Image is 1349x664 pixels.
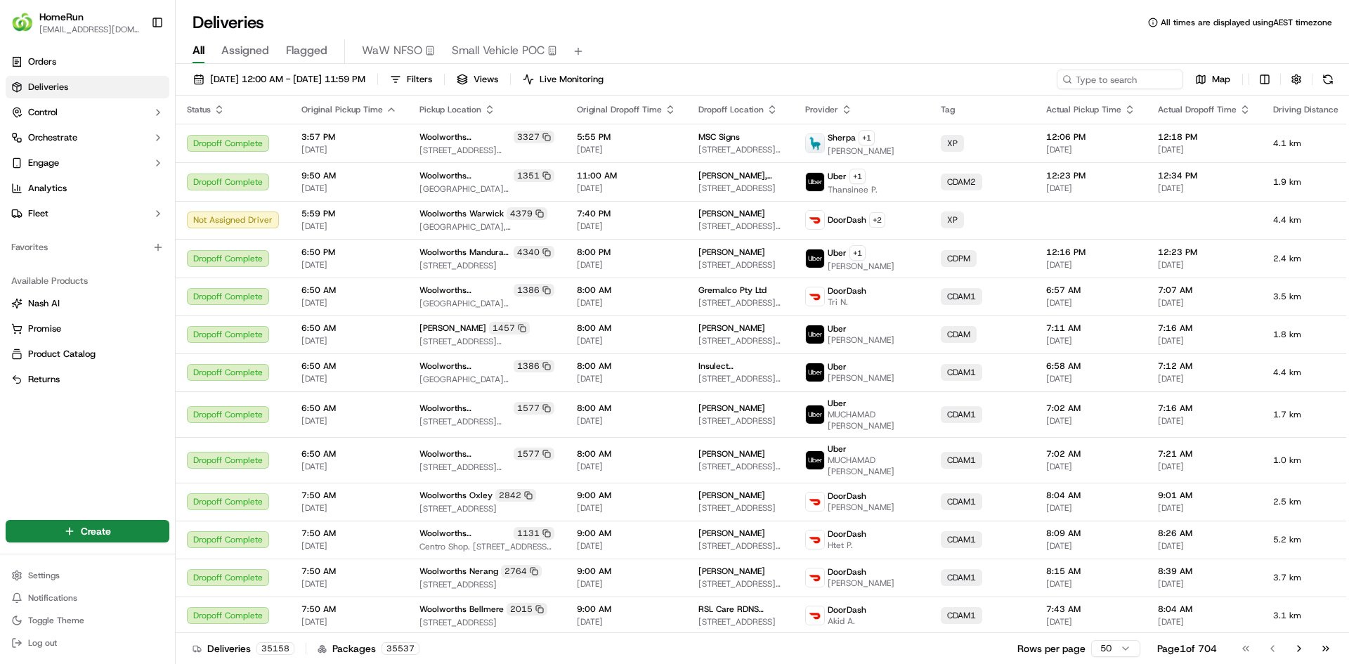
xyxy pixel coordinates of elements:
button: HomeRunHomeRun[EMAIL_ADDRESS][DOMAIN_NAME] [6,6,145,39]
span: Dropoff Location [698,104,764,115]
span: Woolworths Oxley [419,490,493,501]
span: 8:00 AM [577,448,676,460]
button: +1 [849,169,866,184]
span: [DATE] [577,540,676,552]
span: [STREET_ADDRESS][PERSON_NAME] [698,221,783,232]
button: HomeRun [39,10,84,24]
button: +1 [859,130,875,145]
span: 6:50 AM [301,323,397,334]
button: Orchestrate [6,126,169,149]
span: 7:16 AM [1158,403,1251,414]
div: 1457 [489,322,530,334]
span: 9:00 AM [577,528,676,539]
span: Sherpa [828,132,856,143]
span: [DATE] [1158,540,1251,552]
span: 7:40 PM [577,208,676,219]
span: MUCHAMAD [PERSON_NAME] [828,409,918,431]
span: Driving Distance [1273,104,1338,115]
span: [PERSON_NAME] [828,261,894,272]
span: DoorDash [828,285,866,297]
span: CDAM1 [947,291,976,302]
div: 4340 [514,246,554,259]
span: Fleet [28,207,48,220]
img: uber-new-logo.jpeg [806,405,824,424]
span: [PERSON_NAME] [828,502,894,513]
span: [DATE] [1158,502,1251,514]
a: Returns [11,373,164,386]
span: [STREET_ADDRESS] [698,183,783,194]
div: 4379 [507,207,547,220]
span: [DATE] [1158,183,1251,194]
span: 7:50 AM [301,528,397,539]
span: [STREET_ADDRESS][PERSON_NAME] [419,416,554,427]
span: Orchestrate [28,131,77,144]
span: 8:15 AM [1046,566,1135,577]
img: doordash_logo_v2.png [806,211,824,229]
span: DoorDash [828,566,866,578]
span: 9:01 AM [1158,490,1251,501]
span: Thansinee P. [828,184,878,195]
span: Tag [941,104,955,115]
span: 7:16 AM [1158,323,1251,334]
span: [STREET_ADDRESS][PERSON_NAME][PERSON_NAME] [698,297,783,308]
span: 8:09 AM [1046,528,1135,539]
span: 8:39 AM [1158,566,1251,577]
div: Available Products [6,270,169,292]
span: [DATE] [1046,578,1135,590]
span: 7:50 AM [301,566,397,577]
span: [DATE] [1046,183,1135,194]
span: [PERSON_NAME] [828,578,894,589]
span: 8:00 PM [577,247,676,258]
span: 3.1 km [1273,610,1338,621]
span: 6:50 AM [301,403,397,414]
span: 3.5 km [1273,291,1338,302]
span: [PERSON_NAME] [698,208,765,219]
span: [DATE] [301,502,397,514]
h1: Deliveries [193,11,264,34]
span: [DATE] 12:00 AM - [DATE] 11:59 PM [210,73,365,86]
span: [STREET_ADDRESS][PERSON_NAME] [698,144,783,155]
span: 2.5 km [1273,496,1338,507]
span: Live Monitoring [540,73,604,86]
span: Gremalco Pty Ltd [698,285,767,296]
button: Control [6,101,169,124]
span: [DATE] [301,578,397,590]
span: XP [947,138,958,149]
div: 1131 [514,527,554,540]
span: [PERSON_NAME] [698,448,765,460]
span: 8:04 AM [1158,604,1251,615]
span: 12:23 PM [1158,247,1251,258]
span: 12:18 PM [1158,131,1251,143]
div: 2842 [495,489,536,502]
span: CDAM1 [947,496,976,507]
span: 9:00 AM [577,604,676,615]
span: Centro Shop. [STREET_ADDRESS][DEMOGRAPHIC_DATA][PERSON_NAME] [419,541,554,552]
span: 5:59 PM [301,208,397,219]
span: [STREET_ADDRESS][PERSON_NAME] [698,578,783,590]
span: 12:06 PM [1046,131,1135,143]
span: Woolworths Mandurah Central [419,247,511,258]
span: DoorDash [828,604,866,616]
span: [DATE] [577,144,676,155]
span: Log out [28,637,57,649]
span: CDAM [947,329,970,340]
div: 2764 [501,565,542,578]
span: [DATE] [1046,373,1135,384]
span: Engage [28,157,59,169]
span: [DATE] [577,373,676,384]
span: CDAM1 [947,534,976,545]
div: 1577 [514,402,554,415]
span: [STREET_ADDRESS] [419,260,554,271]
span: Analytics [28,182,67,195]
span: 7:43 AM [1046,604,1135,615]
button: Views [450,70,504,89]
button: Refresh [1318,70,1338,89]
span: [DATE] [1046,144,1135,155]
img: uber-new-logo.jpeg [806,451,824,469]
span: DoorDash [828,214,866,226]
span: Map [1212,73,1230,86]
span: Tri N. [828,297,866,308]
span: CDPM [947,253,970,264]
div: 1577 [514,448,554,460]
button: Filters [384,70,438,89]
